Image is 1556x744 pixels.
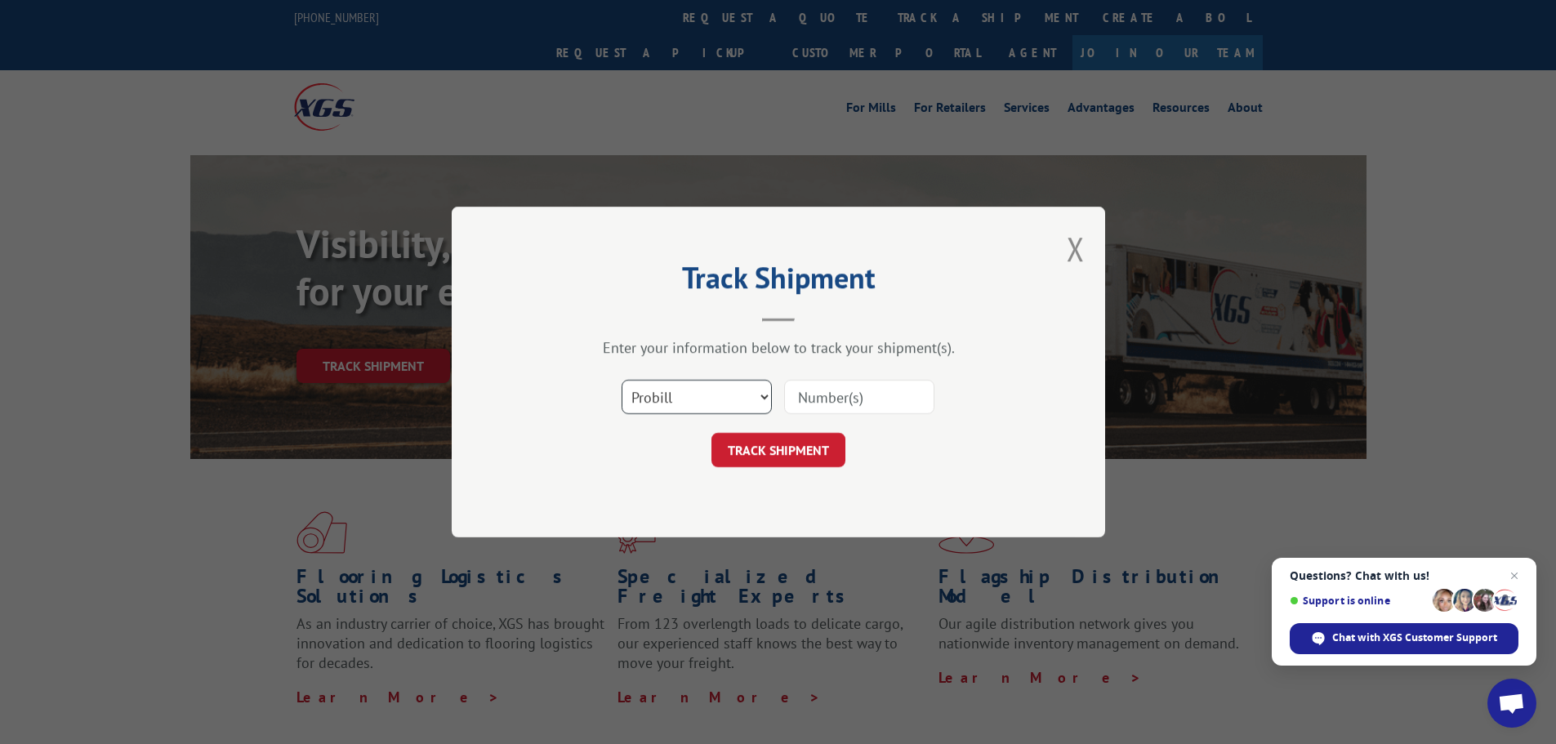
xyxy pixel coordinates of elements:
[711,433,845,467] button: TRACK SHIPMENT
[1290,623,1518,654] div: Chat with XGS Customer Support
[1332,630,1497,645] span: Chat with XGS Customer Support
[784,380,934,414] input: Number(s)
[1290,569,1518,582] span: Questions? Chat with us!
[1487,679,1536,728] div: Open chat
[533,338,1023,357] div: Enter your information below to track your shipment(s).
[533,266,1023,297] h2: Track Shipment
[1290,595,1427,607] span: Support is online
[1505,566,1524,586] span: Close chat
[1067,227,1085,270] button: Close modal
